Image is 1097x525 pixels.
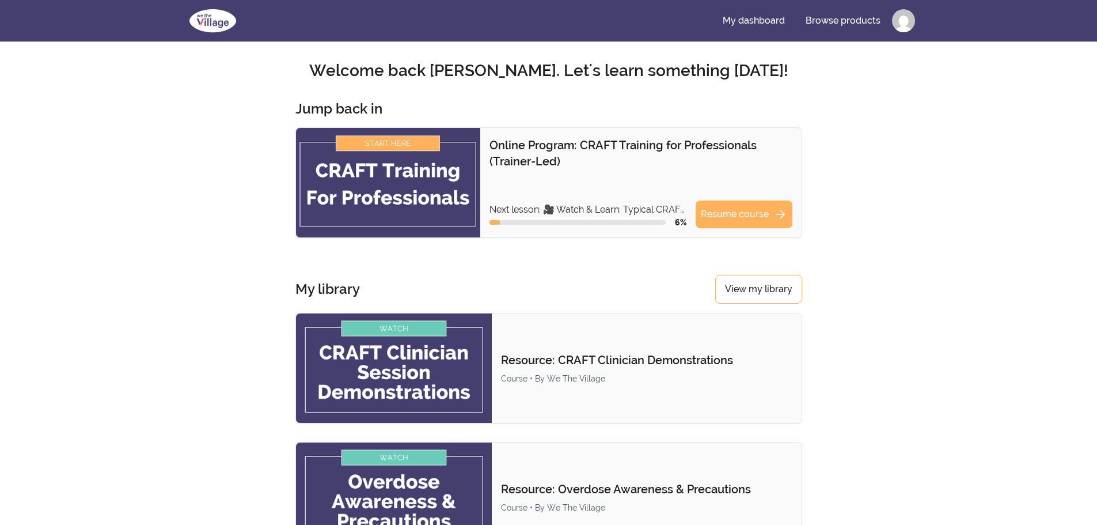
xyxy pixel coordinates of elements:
div: Course progress [489,220,666,225]
nav: Main [713,7,915,35]
img: Product image for Resource: CRAFT Clinician Demonstrations [296,314,492,423]
a: View my library [715,275,802,304]
a: Product image for Resource: CRAFT Clinician DemonstrationsResource: CRAFT Clinician Demonstration... [295,313,802,424]
div: Course • By We The Village [501,502,792,513]
h3: My library [295,280,360,299]
a: Resume coursearrow_forward [696,201,792,228]
img: Profile image for Jamie [892,9,915,32]
h2: Welcome back [PERSON_NAME]. Let's learn something [DATE]! [183,61,915,81]
img: Product image for Online Program: CRAFT Training for Professionals (Trainer-Led) [296,128,480,237]
a: Browse products [796,7,890,35]
p: Next lesson: 🎥 Watch & Learn: Typical CRAFT Format [489,203,686,217]
span: 6 % [675,218,686,227]
p: Resource: CRAFT Clinician Demonstrations [501,352,792,368]
p: Resource: Overdose Awareness & Precautions [501,481,792,497]
span: arrow_forward [773,207,787,221]
h3: Jump back in [295,100,382,118]
p: Online Program: CRAFT Training for Professionals (Trainer-Led) [489,137,792,169]
div: Course • By We The Village [501,373,792,384]
a: My dashboard [713,7,794,35]
img: We The Village logo [183,7,243,35]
